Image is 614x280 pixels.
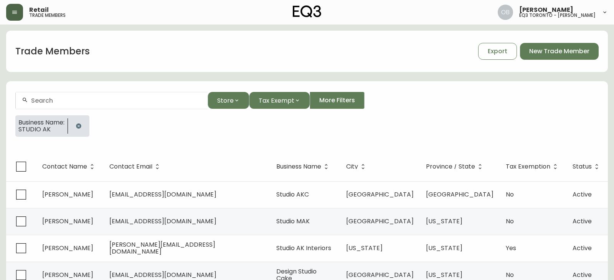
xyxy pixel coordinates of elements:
img: logo [293,5,321,18]
span: Contact Email [109,163,162,170]
span: [EMAIL_ADDRESS][DOMAIN_NAME] [109,270,216,279]
h5: trade members [29,13,66,18]
span: Contact Name [42,164,87,169]
span: [EMAIL_ADDRESS][DOMAIN_NAME] [109,217,216,226]
button: More Filters [310,92,365,109]
span: Tax Exempt [259,96,294,105]
span: Status [573,164,592,169]
span: Contact Email [109,164,152,169]
span: Yes [506,244,516,252]
input: Search [31,97,201,104]
span: City [346,163,368,170]
span: STUDIO AK [18,126,64,133]
span: [GEOGRAPHIC_DATA] [346,190,414,199]
span: New Trade Member [529,47,589,56]
span: Active [573,190,592,199]
span: Tax Exemption [506,164,550,169]
span: [PERSON_NAME][EMAIL_ADDRESS][DOMAIN_NAME] [109,240,215,256]
span: Contact Name [42,163,97,170]
span: Studio MAK [276,217,310,226]
span: Store [217,96,234,105]
span: [US_STATE] [426,244,462,252]
span: Status [573,163,602,170]
h5: eq3 toronto - [PERSON_NAME] [519,13,596,18]
button: Export [478,43,517,60]
span: Tax Exemption [506,163,560,170]
span: [US_STATE] [346,244,383,252]
button: Store [208,92,249,109]
span: [PERSON_NAME] [42,244,93,252]
span: No [506,217,514,226]
span: Province / State [426,164,475,169]
span: Retail [29,7,49,13]
button: New Trade Member [520,43,599,60]
span: City [346,164,358,169]
span: No [506,270,514,279]
span: [PERSON_NAME] [42,217,93,226]
span: [US_STATE] [426,270,462,279]
span: [US_STATE] [426,217,462,226]
span: Active [573,217,592,226]
span: [PERSON_NAME] [519,7,573,13]
img: 8e0065c524da89c5c924d5ed86cfe468 [498,5,513,20]
span: Business Name: [18,119,64,126]
span: [GEOGRAPHIC_DATA] [426,190,494,199]
span: [GEOGRAPHIC_DATA] [346,217,414,226]
span: Studio AKC [276,190,309,199]
button: Tax Exempt [249,92,310,109]
span: [GEOGRAPHIC_DATA] [346,270,414,279]
span: [EMAIL_ADDRESS][DOMAIN_NAME] [109,190,216,199]
span: Studio AK Interiors [276,244,331,252]
span: [PERSON_NAME] [42,270,93,279]
span: Active [573,244,592,252]
span: No [506,190,514,199]
h1: Trade Members [15,45,90,58]
span: Province / State [426,163,485,170]
span: Business Name [276,164,321,169]
span: Business Name [276,163,331,170]
span: More Filters [319,96,355,105]
span: Active [573,270,592,279]
span: Export [488,47,507,56]
span: [PERSON_NAME] [42,190,93,199]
